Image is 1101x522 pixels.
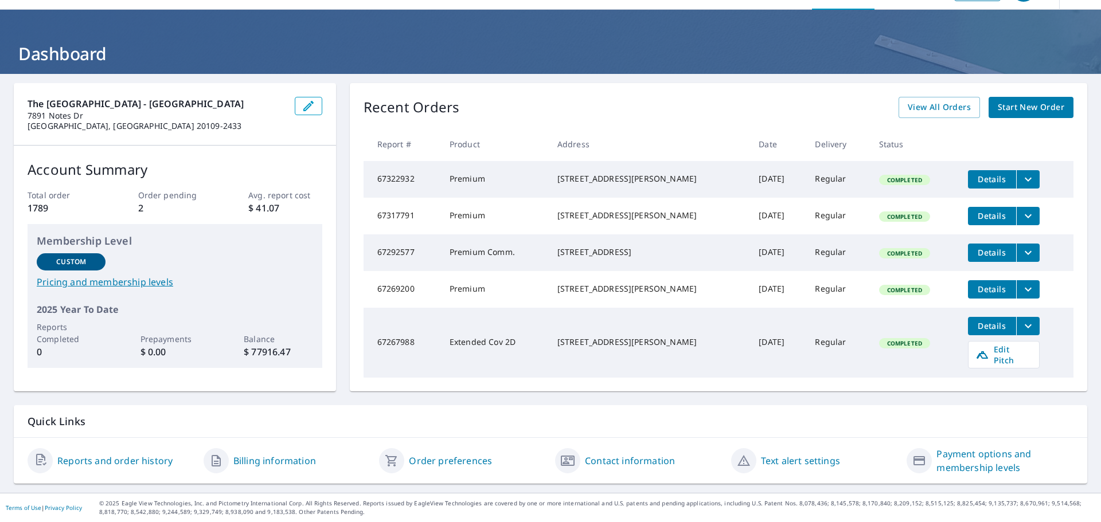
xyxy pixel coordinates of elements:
[28,414,1073,429] p: Quick Links
[37,321,106,345] p: Reports Completed
[975,320,1009,331] span: Details
[140,333,209,345] p: Prepayments
[45,504,82,512] a: Privacy Policy
[248,189,322,201] p: Avg. report cost
[440,271,548,308] td: Premium
[364,127,440,161] th: Report #
[244,345,313,359] p: $ 77916.47
[1016,207,1040,225] button: filesDropdownBtn-67317791
[28,111,286,121] p: 7891 Notes Dr
[557,246,740,258] div: [STREET_ADDRESS]
[140,345,209,359] p: $ 0.00
[899,97,980,118] a: View All Orders
[557,336,740,348] div: [STREET_ADDRESS][PERSON_NAME]
[364,234,440,271] td: 67292577
[975,247,1009,258] span: Details
[749,234,806,271] td: [DATE]
[364,198,440,234] td: 67317791
[749,198,806,234] td: [DATE]
[975,174,1009,185] span: Details
[37,275,313,289] a: Pricing and membership levels
[1016,244,1040,262] button: filesDropdownBtn-67292577
[806,161,869,198] td: Regular
[28,201,101,215] p: 1789
[880,176,929,184] span: Completed
[880,249,929,257] span: Completed
[28,121,286,131] p: [GEOGRAPHIC_DATA], [GEOGRAPHIC_DATA] 20109-2433
[975,210,1009,221] span: Details
[968,280,1016,299] button: detailsBtn-67269200
[440,127,548,161] th: Product
[1016,317,1040,335] button: filesDropdownBtn-67267988
[364,308,440,378] td: 67267988
[56,257,86,267] p: Custom
[28,189,101,201] p: Total order
[364,271,440,308] td: 67269200
[975,344,1032,366] span: Edit Pitch
[244,333,313,345] p: Balance
[440,198,548,234] td: Premium
[233,454,316,468] a: Billing information
[6,504,82,511] p: |
[968,170,1016,189] button: detailsBtn-67322932
[548,127,749,161] th: Address
[749,271,806,308] td: [DATE]
[28,159,322,180] p: Account Summary
[138,189,212,201] p: Order pending
[968,207,1016,225] button: detailsBtn-67317791
[806,271,869,308] td: Regular
[28,97,286,111] p: The [GEOGRAPHIC_DATA] - [GEOGRAPHIC_DATA]
[968,244,1016,262] button: detailsBtn-67292577
[880,339,929,347] span: Completed
[806,198,869,234] td: Regular
[806,308,869,378] td: Regular
[806,127,869,161] th: Delivery
[870,127,959,161] th: Status
[409,454,492,468] a: Order preferences
[37,345,106,359] p: 0
[1016,280,1040,299] button: filesDropdownBtn-67269200
[6,504,41,512] a: Terms of Use
[557,283,740,295] div: [STREET_ADDRESS][PERSON_NAME]
[968,341,1040,368] a: Edit Pitch
[37,233,313,249] p: Membership Level
[880,213,929,221] span: Completed
[975,284,1009,295] span: Details
[749,308,806,378] td: [DATE]
[989,97,1073,118] a: Start New Order
[138,201,212,215] p: 2
[248,201,322,215] p: $ 41.07
[1016,170,1040,189] button: filesDropdownBtn-67322932
[57,454,173,468] a: Reports and order history
[749,161,806,198] td: [DATE]
[936,447,1073,474] a: Payment options and membership levels
[364,97,460,118] p: Recent Orders
[908,100,971,115] span: View All Orders
[440,161,548,198] td: Premium
[14,42,1087,65] h1: Dashboard
[761,454,840,468] a: Text alert settings
[99,499,1095,516] p: © 2025 Eagle View Technologies, Inc. and Pictometry International Corp. All Rights Reserved. Repo...
[968,317,1016,335] button: detailsBtn-67267988
[37,303,313,316] p: 2025 Year To Date
[880,286,929,294] span: Completed
[557,173,740,185] div: [STREET_ADDRESS][PERSON_NAME]
[585,454,675,468] a: Contact information
[806,234,869,271] td: Regular
[998,100,1064,115] span: Start New Order
[440,308,548,378] td: Extended Cov 2D
[440,234,548,271] td: Premium Comm.
[749,127,806,161] th: Date
[557,210,740,221] div: [STREET_ADDRESS][PERSON_NAME]
[364,161,440,198] td: 67322932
